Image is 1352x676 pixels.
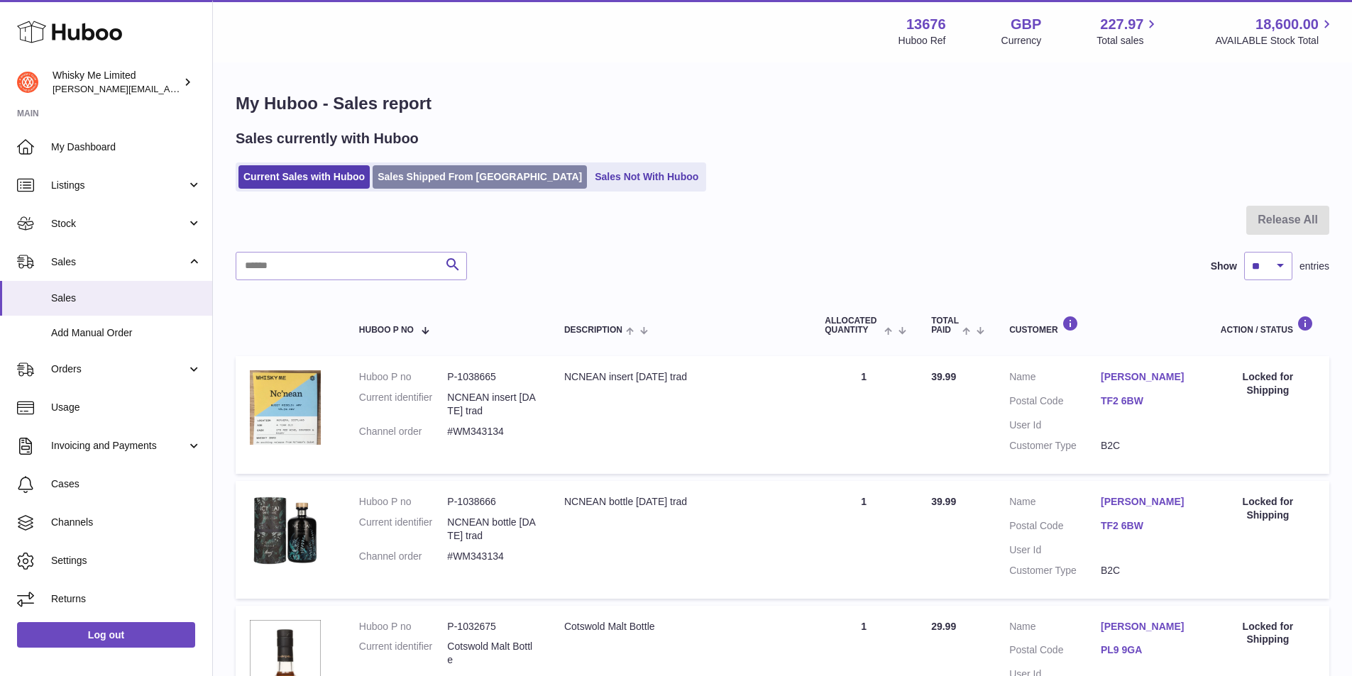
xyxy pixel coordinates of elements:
[51,401,202,414] span: Usage
[51,592,202,606] span: Returns
[1101,643,1192,657] a: PL9 9GA
[1101,519,1192,533] a: TF2 6BW
[1101,394,1192,408] a: TF2 6BW
[359,370,448,384] dt: Huboo P no
[1215,15,1335,48] a: 18,600.00 AVAILABLE Stock Total
[1009,495,1101,512] dt: Name
[51,179,187,192] span: Listings
[1221,370,1315,397] div: Locked for Shipping
[447,516,536,543] dd: NCNEAN bottle [DATE] trad
[447,620,536,633] dd: P-1032675
[359,620,448,633] dt: Huboo P no
[1009,439,1101,453] dt: Customer Type
[825,316,881,335] span: ALLOCATED Quantity
[1100,15,1143,34] span: 227.97
[51,140,202,154] span: My Dashboard
[53,69,180,96] div: Whisky Me Limited
[359,391,448,418] dt: Current identifier
[1009,394,1101,411] dt: Postal Code
[236,129,419,148] h2: Sales currently with Huboo
[447,640,536,667] dd: Cotswold Malt Bottle
[51,439,187,453] span: Invoicing and Payments
[359,326,414,335] span: Huboo P no
[564,495,796,509] div: NCNEAN bottle [DATE] trad
[1255,15,1319,34] span: 18,600.00
[359,495,448,509] dt: Huboo P no
[1101,620,1192,633] a: [PERSON_NAME]
[564,620,796,633] div: Cotswold Malt Bottle
[931,316,959,335] span: Total paid
[51,516,202,529] span: Channels
[447,370,536,384] dd: P-1038665
[1101,370,1192,384] a: [PERSON_NAME]
[51,255,187,269] span: Sales
[906,15,946,34] strong: 13676
[17,72,38,93] img: frances@whiskyshop.com
[359,425,448,438] dt: Channel order
[1009,620,1101,637] dt: Name
[1097,34,1160,48] span: Total sales
[931,496,956,507] span: 39.99
[1009,316,1192,335] div: Customer
[1001,34,1042,48] div: Currency
[931,621,956,632] span: 29.99
[359,516,448,543] dt: Current identifier
[51,554,202,567] span: Settings
[1009,419,1101,432] dt: User Id
[447,425,536,438] dd: #WM343134
[1101,439,1192,453] dd: B2C
[810,356,917,474] td: 1
[250,495,321,566] img: 136761748515867.jpg
[51,292,202,305] span: Sales
[1009,519,1101,536] dt: Postal Code
[810,481,917,599] td: 1
[931,371,956,382] span: 39.99
[51,362,187,376] span: Orders
[51,326,202,340] span: Add Manual Order
[1101,495,1192,509] a: [PERSON_NAME]
[447,391,536,418] dd: NCNEAN insert [DATE] trad
[1009,370,1101,387] dt: Name
[1101,564,1192,577] dd: B2C
[373,165,587,189] a: Sales Shipped From [GEOGRAPHIC_DATA]
[1009,643,1101,660] dt: Postal Code
[17,622,195,648] a: Log out
[359,640,448,667] dt: Current identifier
[1011,15,1041,34] strong: GBP
[447,550,536,563] dd: #WM343134
[447,495,536,509] dd: P-1038666
[1221,620,1315,647] div: Locked for Shipping
[51,477,202,491] span: Cases
[1221,495,1315,522] div: Locked for Shipping
[564,326,622,335] span: Description
[564,370,796,384] div: NCNEAN insert [DATE] trad
[1215,34,1335,48] span: AVAILABLE Stock Total
[359,550,448,563] dt: Channel order
[53,83,285,94] span: [PERSON_NAME][EMAIL_ADDRESS][DOMAIN_NAME]
[1009,564,1101,577] dt: Customer Type
[1009,543,1101,557] dt: User Id
[1097,15,1160,48] a: 227.97 Total sales
[1221,316,1315,335] div: Action / Status
[1299,260,1329,273] span: entries
[250,370,321,445] img: 136761742822170.jpg
[590,165,703,189] a: Sales Not With Huboo
[898,34,946,48] div: Huboo Ref
[238,165,370,189] a: Current Sales with Huboo
[51,217,187,231] span: Stock
[1211,260,1237,273] label: Show
[236,92,1329,115] h1: My Huboo - Sales report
